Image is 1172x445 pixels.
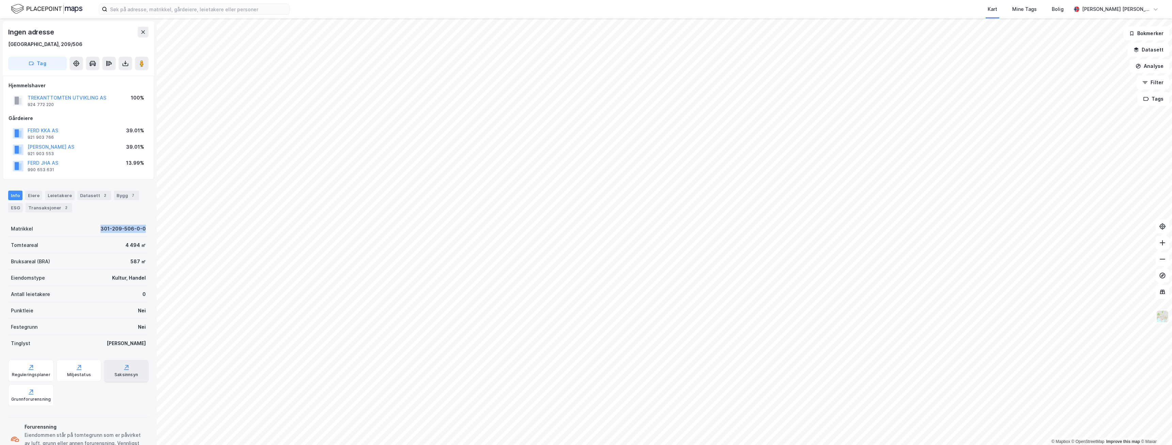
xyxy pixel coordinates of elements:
div: Bygg [114,191,139,200]
div: 2 [102,192,108,199]
div: 13.99% [126,159,144,167]
div: Bruksareal (BRA) [11,257,50,266]
div: [GEOGRAPHIC_DATA], 209/506 [8,40,82,48]
div: Reguleringsplaner [12,372,50,377]
div: Punktleie [11,307,33,315]
div: [PERSON_NAME] [107,339,146,347]
div: Tomteareal [11,241,38,249]
div: Tinglyst [11,339,30,347]
button: Filter [1137,76,1169,89]
div: Eiere [25,191,42,200]
div: 587 ㎡ [130,257,146,266]
div: Grunnforurensning [11,397,51,402]
input: Søk på adresse, matrikkel, gårdeiere, leietakere eller personer [107,4,289,14]
div: Datasett [77,191,111,200]
div: Nei [138,307,146,315]
button: Analyse [1130,59,1169,73]
div: Eiendomstype [11,274,45,282]
div: 7 [129,192,136,199]
div: 4 494 ㎡ [125,241,146,249]
a: OpenStreetMap [1071,439,1105,444]
div: Nei [138,323,146,331]
div: 2 [63,204,70,211]
div: Mine Tags [1012,5,1037,13]
div: Bolig [1052,5,1064,13]
div: Forurensning [25,423,146,431]
div: Matrikkel [11,225,33,233]
div: Festegrunn [11,323,37,331]
div: 0 [142,290,146,298]
div: Saksinnsyn [114,372,138,377]
div: [PERSON_NAME] [PERSON_NAME] [1082,5,1150,13]
div: Kart [988,5,997,13]
a: Mapbox [1051,439,1070,444]
div: 39.01% [126,143,144,151]
button: Datasett [1128,43,1169,57]
div: Ingen adresse [8,27,55,38]
div: 921 903 553 [28,151,54,157]
div: Transaksjoner [26,203,72,212]
div: Info [8,191,22,200]
div: Leietakere [45,191,75,200]
div: Miljøstatus [67,372,91,377]
iframe: Chat Widget [1138,412,1172,445]
div: Gårdeiere [9,114,148,122]
div: Hjemmelshaver [9,81,148,90]
button: Bokmerker [1123,27,1169,40]
div: Kultur, Handel [112,274,146,282]
div: 39.01% [126,127,144,135]
div: 921 903 766 [28,135,54,140]
button: Tag [8,57,67,70]
div: ESG [8,203,23,212]
div: 301-209-506-0-0 [101,225,146,233]
div: 924 772 220 [28,102,54,107]
div: 990 653 631 [28,167,54,173]
img: logo.f888ab2527a4732fd821a326f86c7f29.svg [11,3,82,15]
img: Z [1156,310,1169,323]
div: Antall leietakere [11,290,50,298]
div: 100% [131,94,144,102]
button: Tags [1138,92,1169,106]
a: Improve this map [1106,439,1140,444]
